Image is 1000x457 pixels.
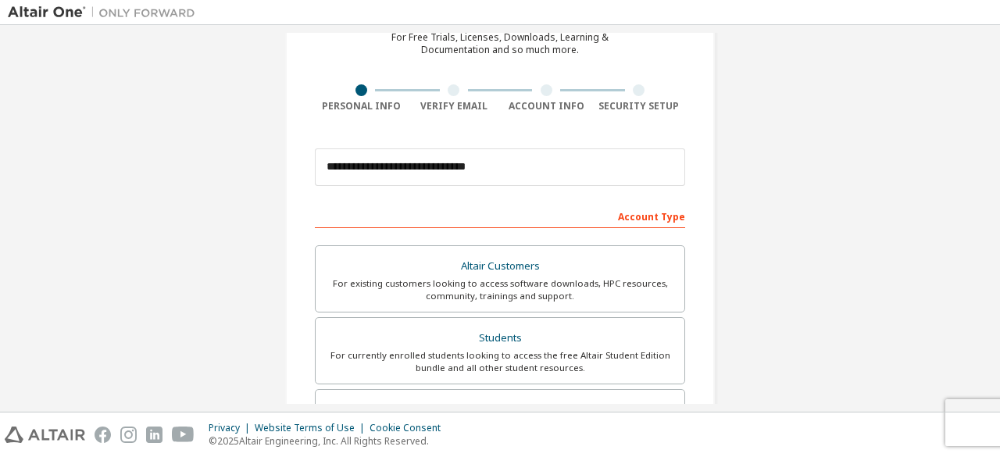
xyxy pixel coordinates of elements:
div: Account Type [315,203,685,228]
img: altair_logo.svg [5,427,85,443]
img: linkedin.svg [146,427,162,443]
img: instagram.svg [120,427,137,443]
img: facebook.svg [95,427,111,443]
div: Cookie Consent [370,422,450,434]
img: youtube.svg [172,427,195,443]
div: Students [325,327,675,349]
div: Verify Email [408,100,501,112]
div: For currently enrolled students looking to access the free Altair Student Edition bundle and all ... [325,349,675,374]
div: Altair Customers [325,255,675,277]
img: Altair One [8,5,203,20]
div: For existing customers looking to access software downloads, HPC resources, community, trainings ... [325,277,675,302]
div: Personal Info [315,100,408,112]
div: Security Setup [593,100,686,112]
div: Website Terms of Use [255,422,370,434]
div: Privacy [209,422,255,434]
div: For Free Trials, Licenses, Downloads, Learning & Documentation and so much more. [391,31,609,56]
div: Account Info [500,100,593,112]
div: Faculty [325,399,675,421]
p: © 2025 Altair Engineering, Inc. All Rights Reserved. [209,434,450,448]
